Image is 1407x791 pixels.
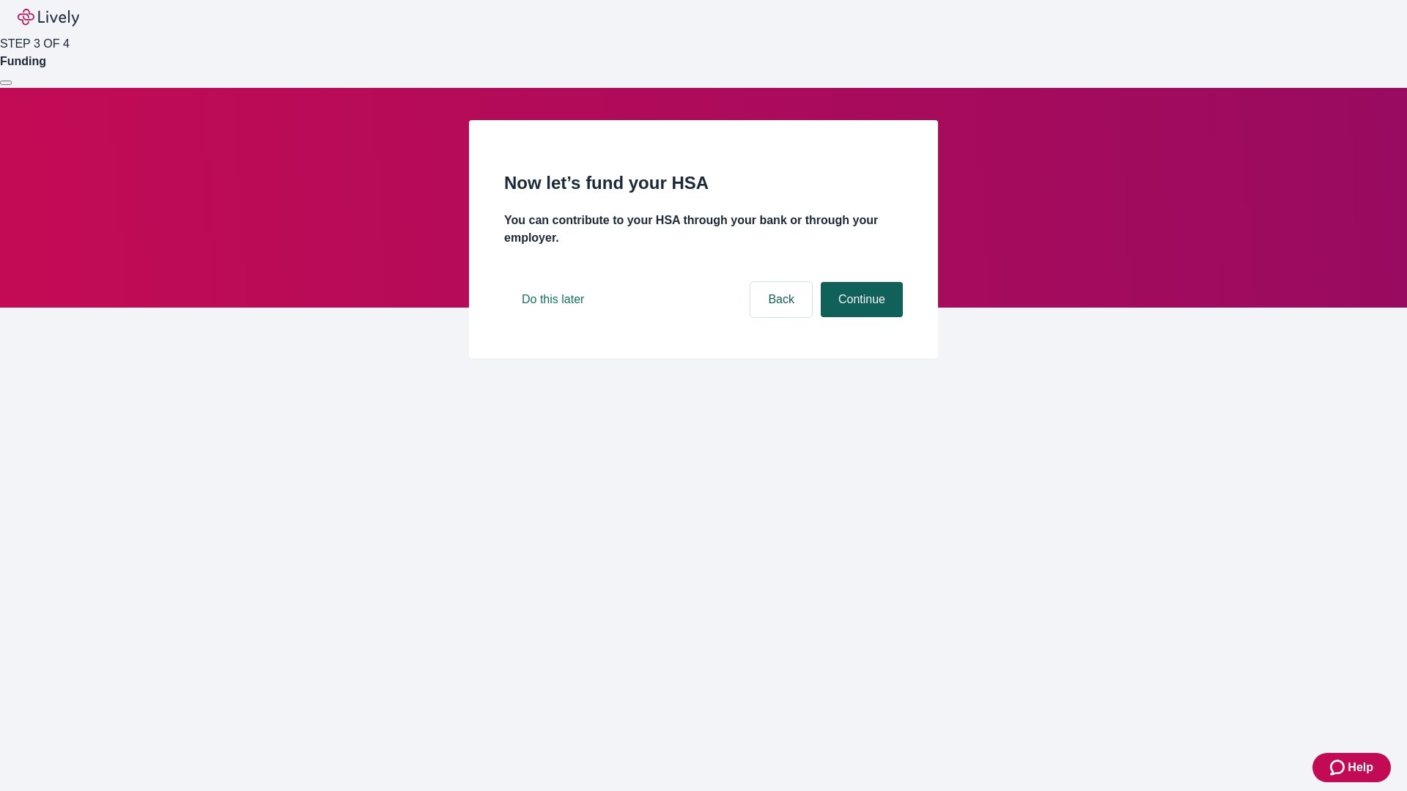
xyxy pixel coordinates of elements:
button: Back [750,282,812,317]
button: Continue [821,282,903,317]
button: Do this later [504,282,602,317]
img: Lively [18,9,79,26]
svg: Zendesk support icon [1330,759,1348,776]
button: Zendesk support iconHelp [1312,753,1391,782]
h2: Now let’s fund your HSA [504,170,903,196]
span: Help [1348,759,1373,776]
h4: You can contribute to your HSA through your bank or through your employer. [504,212,903,247]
